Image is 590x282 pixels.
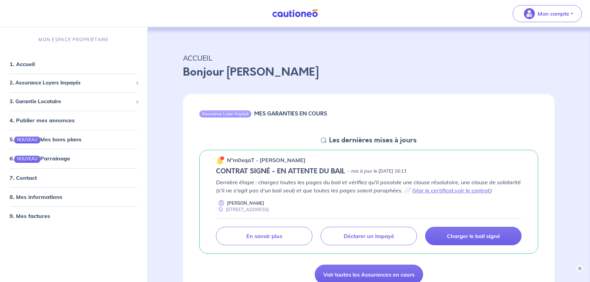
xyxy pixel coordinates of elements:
p: n°m0xqaT - [PERSON_NAME] [227,156,306,164]
a: 5.NOUVEAUMes bons plans [10,136,81,143]
p: [PERSON_NAME] [227,200,264,206]
span: 2. Assurance Loyers Impayés [10,79,133,87]
p: Dernière étape : chargez toutes les pages du bail et vérifiez qu'il possède une clause résolutoir... [216,178,522,194]
div: Assurance Loyer Impayé [199,110,251,117]
div: 7. Contact [3,171,145,184]
img: 🔔 [216,156,224,164]
div: 1. Accueil [3,57,145,71]
h6: MES GARANTIES EN COURS [254,110,327,117]
a: 1. Accueil [10,61,35,67]
div: 9. Mes factures [3,209,145,222]
div: state: CONTRACT-SIGNED, Context: NEW,CHOOSE-CERTIFICATE,ALONE,LESSOR-DOCUMENTS [216,167,522,175]
p: Mon compte [538,10,569,18]
div: 4. Publier mes annonces [3,113,145,127]
a: Voir le certificat [414,187,454,194]
div: 8. Mes informations [3,190,145,203]
div: 6.NOUVEAUParrainage [3,152,145,165]
p: Charger le bail signé [447,233,500,239]
a: 8. Mes informations [10,193,62,200]
a: 4. Publier mes annonces [10,117,75,124]
a: 9. Mes factures [10,212,50,219]
div: 3. Garantie Locataire [3,95,145,108]
img: illu_account_valid_menu.svg [524,8,535,19]
div: [STREET_ADDRESS] [216,206,269,213]
a: Déclarer un impayé [321,227,417,245]
p: Déclarer un impayé [344,233,394,239]
p: - mis à jour le [DATE] 16:13 [348,168,406,175]
p: ACCUEIL [183,52,555,64]
a: En savoir plus [216,227,312,245]
h5: Les dernières mises à jours [329,136,417,144]
img: Cautioneo [269,9,321,18]
a: Charger le bail signé [425,227,522,245]
p: En savoir plus [246,233,282,239]
div: 2. Assurance Loyers Impayés [3,76,145,90]
span: 3. Garantie Locataire [10,97,133,105]
a: 7. Contact [10,174,37,181]
p: MON ESPACE PROPRIÉTAIRE [38,36,109,43]
a: 6.NOUVEAUParrainage [10,155,70,162]
a: voir le contrat [455,187,490,194]
h5: CONTRAT SIGNÉ - EN ATTENTE DU BAIL [216,167,345,175]
div: 5.NOUVEAUMes bons plans [3,132,145,146]
button: illu_account_valid_menu.svgMon compte [513,5,582,22]
button: × [576,265,583,272]
p: Bonjour [PERSON_NAME] [183,64,555,80]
